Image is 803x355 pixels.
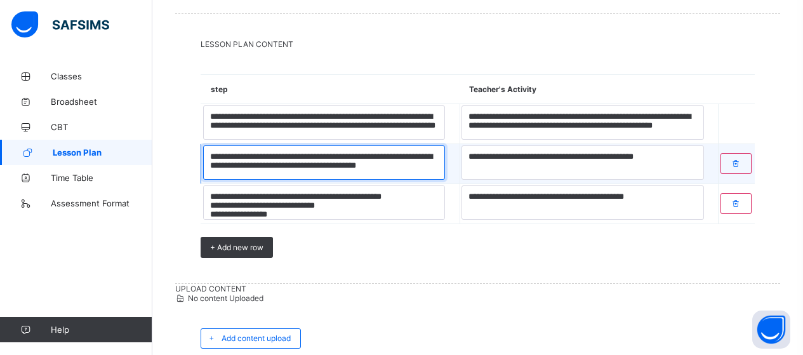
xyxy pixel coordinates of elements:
th: step [201,75,460,104]
span: Time Table [51,173,152,183]
span: UPLOAD CONTENT [175,284,780,293]
span: No content Uploaded [188,293,263,303]
span: Add content upload [222,333,291,343]
span: Classes [51,71,152,81]
span: Assessment Format [51,198,152,208]
button: Open asap [752,311,790,349]
span: CBT [51,122,152,132]
span: Broadsheet [51,97,152,107]
span: LESSON PLAN CONTENT [201,39,755,49]
span: + Add new row [210,243,263,252]
th: Teacher's Activity [460,75,719,104]
span: Lesson Plan [53,147,152,157]
img: safsims [11,11,109,38]
span: Help [51,325,152,335]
